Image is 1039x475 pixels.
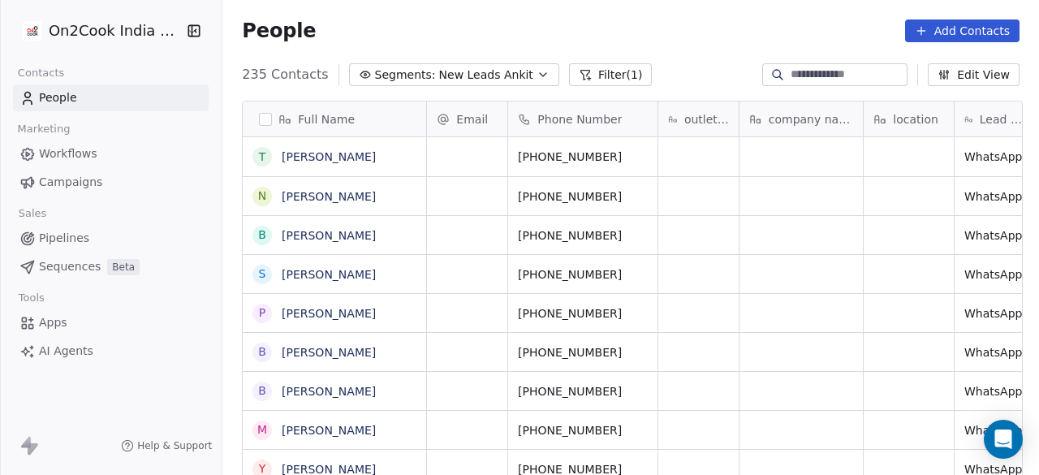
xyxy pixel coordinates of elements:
[518,422,648,438] span: [PHONE_NUMBER]
[864,101,954,136] div: location
[964,266,1025,283] span: WhatsApp
[964,305,1025,322] span: WhatsApp
[258,188,266,205] div: N
[13,225,209,252] a: Pipelines
[13,253,209,280] a: SequencesBeta
[39,343,93,360] span: AI Agents
[964,149,1025,165] span: WhatsApp
[39,89,77,106] span: People
[242,19,316,43] span: People
[39,314,67,331] span: Apps
[569,63,653,86] button: Filter(1)
[257,421,267,438] div: M
[658,101,739,136] div: outlet type
[282,150,376,163] a: [PERSON_NAME]
[11,286,51,310] span: Tools
[980,111,1026,127] span: Lead Source
[518,227,648,244] span: [PHONE_NUMBER]
[282,385,376,398] a: [PERSON_NAME]
[518,383,648,399] span: [PHONE_NUMBER]
[243,101,426,136] div: Full Name
[39,230,89,247] span: Pipelines
[518,344,648,361] span: [PHONE_NUMBER]
[984,420,1023,459] div: Open Intercom Messenger
[282,346,376,359] a: [PERSON_NAME]
[282,268,376,281] a: [PERSON_NAME]
[282,307,376,320] a: [PERSON_NAME]
[769,111,854,127] span: company name
[375,67,436,84] span: Segments:
[282,190,376,203] a: [PERSON_NAME]
[928,63,1020,86] button: Edit View
[13,309,209,336] a: Apps
[13,338,209,365] a: AI Agents
[39,174,102,191] span: Campaigns
[242,65,328,84] span: 235 Contacts
[518,149,648,165] span: [PHONE_NUMBER]
[11,201,54,226] span: Sales
[955,101,1035,136] div: Lead Source
[259,343,267,361] div: B
[259,227,267,244] div: B
[964,422,1025,438] span: WhatsApp
[456,111,488,127] span: Email
[39,145,97,162] span: Workflows
[137,439,212,452] span: Help & Support
[259,149,266,166] div: T
[13,169,209,196] a: Campaigns
[11,61,71,85] span: Contacts
[298,111,355,127] span: Full Name
[19,17,175,45] button: On2Cook India Pvt. Ltd.
[39,258,101,275] span: Sequences
[518,305,648,322] span: [PHONE_NUMBER]
[508,101,657,136] div: Phone Number
[259,266,266,283] div: S
[23,21,42,41] img: on2cook%20logo-04%20copy.jpg
[427,101,507,136] div: Email
[905,19,1020,42] button: Add Contacts
[893,111,938,127] span: location
[964,344,1025,361] span: WhatsApp
[439,67,533,84] span: New Leads Ankit
[964,188,1025,205] span: WhatsApp
[518,188,648,205] span: [PHONE_NUMBER]
[107,259,140,275] span: Beta
[282,229,376,242] a: [PERSON_NAME]
[964,227,1025,244] span: WhatsApp
[964,383,1025,399] span: WhatsApp
[684,111,729,127] span: outlet type
[259,304,265,322] div: P
[518,266,648,283] span: [PHONE_NUMBER]
[13,84,209,111] a: People
[537,111,622,127] span: Phone Number
[259,382,267,399] div: B
[11,117,77,141] span: Marketing
[13,140,209,167] a: Workflows
[121,439,212,452] a: Help & Support
[49,20,183,41] span: On2Cook India Pvt. Ltd.
[282,424,376,437] a: [PERSON_NAME]
[739,101,863,136] div: company name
